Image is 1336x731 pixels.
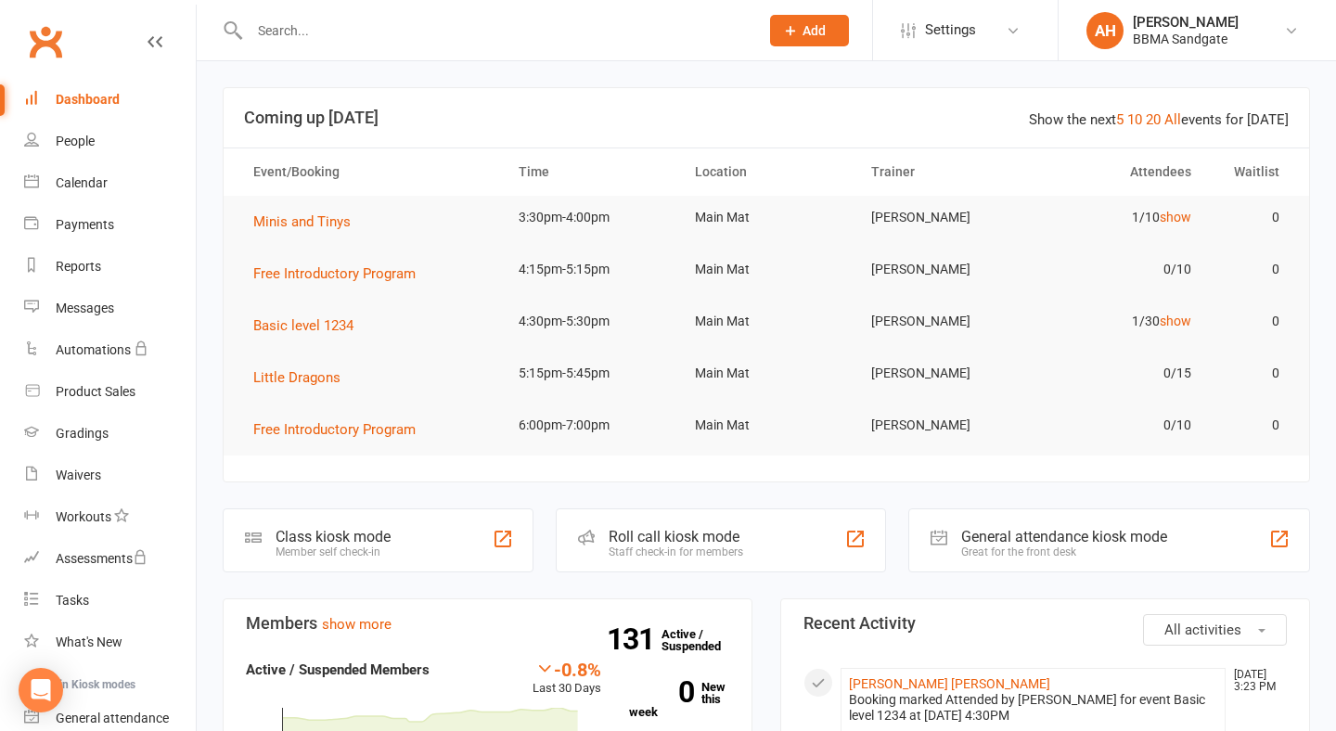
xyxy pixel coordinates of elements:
a: What's New [24,622,196,663]
div: Workouts [56,509,111,524]
div: AH [1086,12,1124,49]
div: Booking marked Attended by [PERSON_NAME] for event Basic level 1234 at [DATE] 4:30PM [849,692,1217,724]
button: Add [770,15,849,46]
td: 0/10 [1031,248,1207,291]
td: 3:30pm-4:00pm [502,196,678,239]
a: Messages [24,288,196,329]
a: Automations [24,329,196,371]
div: What's New [56,635,122,649]
a: Payments [24,204,196,246]
div: Great for the front desk [961,545,1167,558]
div: Member self check-in [276,545,391,558]
span: Add [803,23,826,38]
div: [PERSON_NAME] [1133,14,1239,31]
span: Settings [925,9,976,51]
td: 1/30 [1031,300,1207,343]
div: General attendance [56,711,169,725]
button: Basic level 1234 [253,314,366,337]
span: All activities [1164,622,1241,638]
td: 0 [1208,196,1296,239]
th: Time [502,148,678,196]
strong: 0 [629,678,694,706]
td: 4:15pm-5:15pm [502,248,678,291]
div: Messages [56,301,114,315]
td: 5:15pm-5:45pm [502,352,678,395]
div: Open Intercom Messenger [19,668,63,712]
div: General attendance kiosk mode [961,528,1167,545]
th: Location [678,148,854,196]
td: Main Mat [678,300,854,343]
div: Assessments [56,551,148,566]
td: 0/10 [1031,404,1207,447]
a: Waivers [24,455,196,496]
a: All [1164,111,1181,128]
td: [PERSON_NAME] [854,196,1031,239]
h3: Members [246,614,729,633]
h3: Coming up [DATE] [244,109,1289,127]
div: -0.8% [533,659,601,679]
div: Roll call kiosk mode [609,528,743,545]
td: [PERSON_NAME] [854,404,1031,447]
a: Product Sales [24,371,196,413]
strong: Active / Suspended Members [246,661,430,678]
button: All activities [1143,614,1287,646]
div: Product Sales [56,384,135,399]
input: Search... [244,18,746,44]
button: Minis and Tinys [253,211,364,233]
a: Clubworx [22,19,69,65]
td: 6:00pm-7:00pm [502,404,678,447]
a: [PERSON_NAME] [PERSON_NAME] [849,676,1050,691]
a: Tasks [24,580,196,622]
div: Dashboard [56,92,120,107]
a: 5 [1116,111,1124,128]
div: People [56,134,95,148]
div: Last 30 Days [533,659,601,699]
a: show [1160,210,1191,224]
td: 0 [1208,352,1296,395]
th: Waitlist [1208,148,1296,196]
a: Assessments [24,538,196,580]
td: Main Mat [678,196,854,239]
span: Little Dragons [253,369,340,386]
td: 4:30pm-5:30pm [502,300,678,343]
div: Gradings [56,426,109,441]
td: Main Mat [678,404,854,447]
th: Event/Booking [237,148,502,196]
a: People [24,121,196,162]
div: Reports [56,259,101,274]
td: Main Mat [678,352,854,395]
td: [PERSON_NAME] [854,300,1031,343]
div: Payments [56,217,114,232]
a: Dashboard [24,79,196,121]
a: 131Active / Suspended [662,614,743,666]
a: show [1160,314,1191,328]
th: Attendees [1031,148,1207,196]
a: 10 [1127,111,1142,128]
th: Trainer [854,148,1031,196]
a: Workouts [24,496,196,538]
td: [PERSON_NAME] [854,352,1031,395]
span: Minis and Tinys [253,213,351,230]
td: 0/15 [1031,352,1207,395]
a: Gradings [24,413,196,455]
td: 0 [1208,248,1296,291]
td: 0 [1208,404,1296,447]
span: Basic level 1234 [253,317,353,334]
div: Automations [56,342,131,357]
td: 1/10 [1031,196,1207,239]
button: Free Introductory Program [253,418,429,441]
div: BBMA Sandgate [1133,31,1239,47]
td: 0 [1208,300,1296,343]
div: Calendar [56,175,108,190]
h3: Recent Activity [803,614,1287,633]
span: Free Introductory Program [253,421,416,438]
td: Main Mat [678,248,854,291]
a: show more [322,616,392,633]
div: Class kiosk mode [276,528,391,545]
td: [PERSON_NAME] [854,248,1031,291]
div: Waivers [56,468,101,482]
a: 20 [1146,111,1161,128]
a: Calendar [24,162,196,204]
strong: 131 [607,625,662,653]
time: [DATE] 3:23 PM [1225,669,1286,693]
